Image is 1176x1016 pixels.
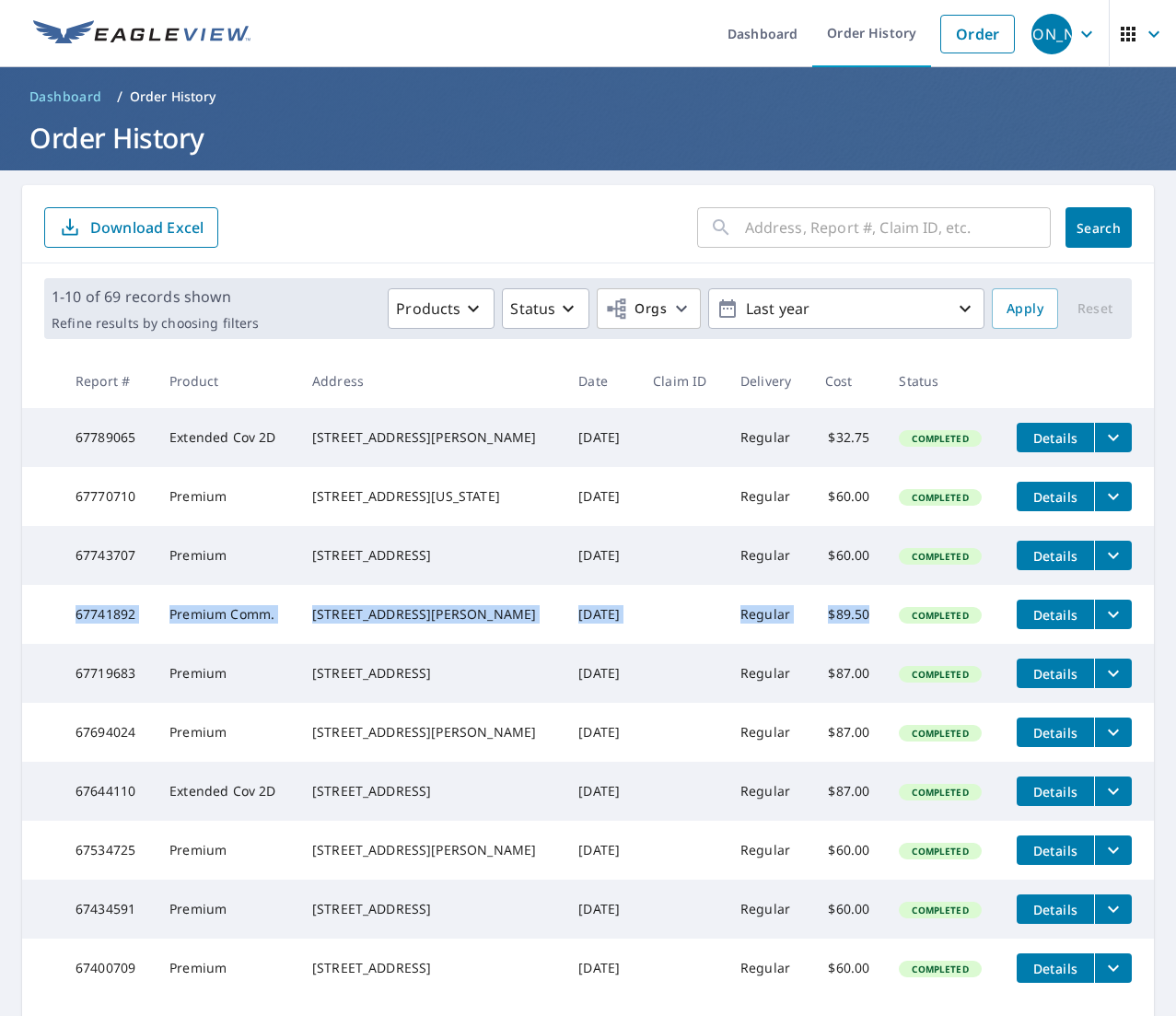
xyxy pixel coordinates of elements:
[564,467,638,526] td: [DATE]
[1017,423,1094,452] button: detailsBtn-67789065
[901,609,979,622] span: Completed
[1028,606,1083,624] span: Details
[155,354,297,408] th: Product
[726,354,810,408] th: Delivery
[884,354,1002,408] th: Status
[810,644,885,703] td: $87.00
[1017,835,1094,865] button: detailsBtn-67534725
[901,668,979,681] span: Completed
[312,546,549,565] div: [STREET_ADDRESS]
[810,354,885,408] th: Cost
[1028,547,1083,565] span: Details
[61,644,155,703] td: 67719683
[1094,423,1132,452] button: filesDropdownBtn-67789065
[1028,488,1083,506] span: Details
[810,880,885,939] td: $60.00
[901,727,979,740] span: Completed
[117,86,122,108] li: /
[564,880,638,939] td: [DATE]
[61,354,155,408] th: Report #
[1028,842,1083,859] span: Details
[90,217,204,238] p: Download Excel
[992,288,1058,329] button: Apply
[1094,600,1132,629] button: filesDropdownBtn-67741892
[726,467,810,526] td: Regular
[1017,482,1094,511] button: detailsBtn-67770710
[810,408,885,467] td: $32.75
[61,585,155,644] td: 67741892
[22,82,110,111] a: Dashboard
[312,664,549,683] div: [STREET_ADDRESS]
[155,939,297,998] td: Premium
[1094,482,1132,511] button: filesDropdownBtn-67770710
[44,207,218,248] button: Download Excel
[297,354,564,408] th: Address
[1094,835,1132,865] button: filesDropdownBtn-67534725
[22,82,1154,111] nav: breadcrumb
[726,526,810,585] td: Regular
[312,900,549,918] div: [STREET_ADDRESS]
[726,644,810,703] td: Regular
[1017,953,1094,983] button: detailsBtn-67400709
[155,703,297,762] td: Premium
[564,644,638,703] td: [DATE]
[1094,953,1132,983] button: filesDropdownBtn-67400709
[155,880,297,939] td: Premium
[901,550,979,563] span: Completed
[1094,894,1132,924] button: filesDropdownBtn-67434591
[155,644,297,703] td: Premium
[22,119,1154,157] h1: Order History
[312,428,549,447] div: [STREET_ADDRESS][PERSON_NAME]
[61,408,155,467] td: 67789065
[564,703,638,762] td: [DATE]
[1017,777,1094,806] button: detailsBtn-67644110
[61,821,155,880] td: 67534725
[61,526,155,585] td: 67743707
[1094,718,1132,747] button: filesDropdownBtn-67694024
[564,762,638,821] td: [DATE]
[29,88,102,106] span: Dashboard
[1017,659,1094,688] button: detailsBtn-67719683
[502,288,589,329] button: Status
[810,939,885,998] td: $60.00
[1028,724,1083,742] span: Details
[155,408,297,467] td: Extended Cov 2D
[312,959,549,977] div: [STREET_ADDRESS]
[61,703,155,762] td: 67694024
[597,288,701,329] button: Orgs
[312,487,549,506] div: [STREET_ADDRESS][US_STATE]
[564,354,638,408] th: Date
[1028,783,1083,800] span: Details
[1031,14,1072,54] div: [PERSON_NAME]
[810,821,885,880] td: $60.00
[61,880,155,939] td: 67434591
[708,288,984,329] button: Last year
[564,939,638,998] td: [DATE]
[1017,894,1094,924] button: detailsBtn-67434591
[605,298,667,321] span: Orgs
[312,723,549,742] div: [STREET_ADDRESS][PERSON_NAME]
[1028,901,1083,918] span: Details
[726,585,810,644] td: Regular
[564,821,638,880] td: [DATE]
[726,703,810,762] td: Regular
[810,526,885,585] td: $60.00
[130,88,216,106] p: Order History
[1028,960,1083,977] span: Details
[901,904,979,917] span: Completed
[155,762,297,821] td: Extended Cov 2D
[312,841,549,859] div: [STREET_ADDRESS][PERSON_NAME]
[810,585,885,644] td: $89.50
[726,762,810,821] td: Regular
[1007,298,1043,321] span: Apply
[810,467,885,526] td: $60.00
[510,298,555,320] p: Status
[1094,541,1132,570] button: filesDropdownBtn-67743707
[1017,718,1094,747] button: detailsBtn-67694024
[638,354,726,408] th: Claim ID
[564,408,638,467] td: [DATE]
[739,293,954,325] p: Last year
[564,585,638,644] td: [DATE]
[52,315,259,332] p: Refine results by choosing filters
[901,845,979,858] span: Completed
